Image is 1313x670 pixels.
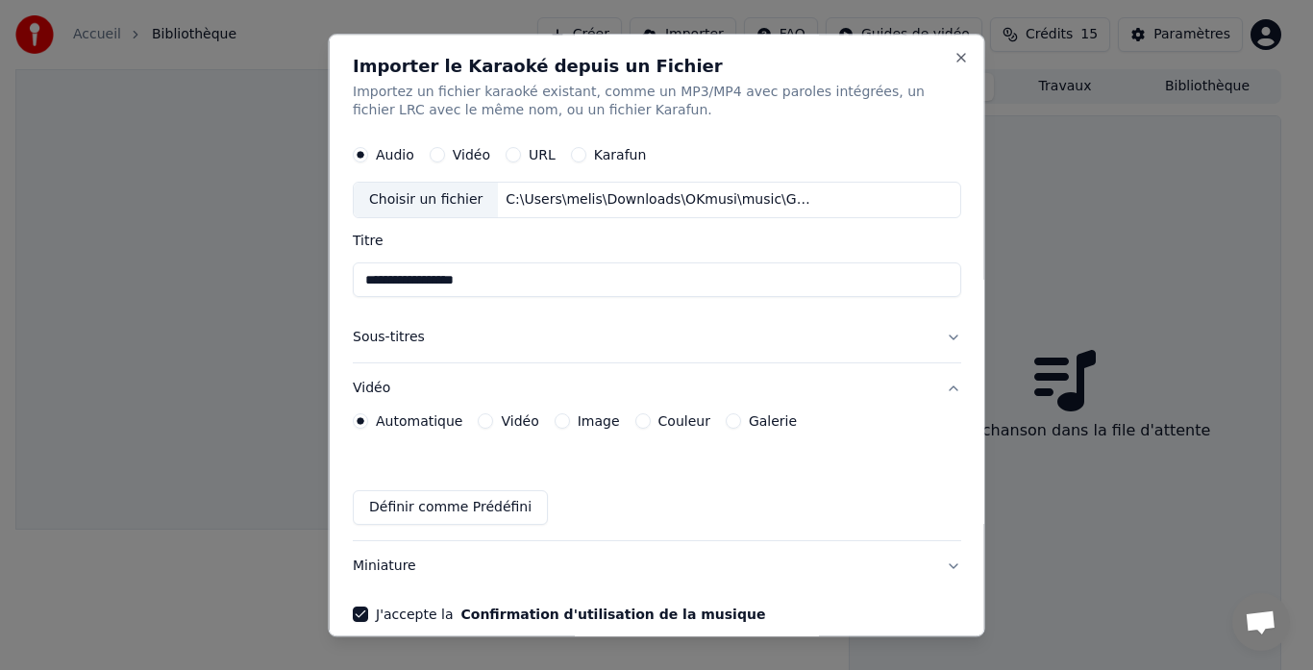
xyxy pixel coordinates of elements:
[376,608,765,622] label: J'accepte la
[353,491,548,526] button: Définir comme Prédéfini
[353,414,961,541] div: Vidéo
[748,415,796,429] label: Galerie
[657,415,709,429] label: Couleur
[354,184,498,218] div: Choisir un fichier
[498,191,825,211] div: C:\Users\melis\Downloads\OKmusi\music\Good Hearted Woman.mp3
[577,415,619,429] label: Image
[353,83,961,121] p: Importez un fichier karaoké existant, comme un MP3/MP4 avec paroles intégrées, un fichier LRC ave...
[460,608,765,622] button: J'accepte la
[593,149,646,162] label: Karafun
[353,542,961,592] button: Miniature
[529,149,556,162] label: URL
[376,415,462,429] label: Automatique
[501,415,538,429] label: Vidéo
[376,149,414,162] label: Audio
[353,313,961,363] button: Sous-titres
[452,149,489,162] label: Vidéo
[353,364,961,414] button: Vidéo
[353,58,961,75] h2: Importer le Karaoké depuis un Fichier
[353,235,961,248] label: Titre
